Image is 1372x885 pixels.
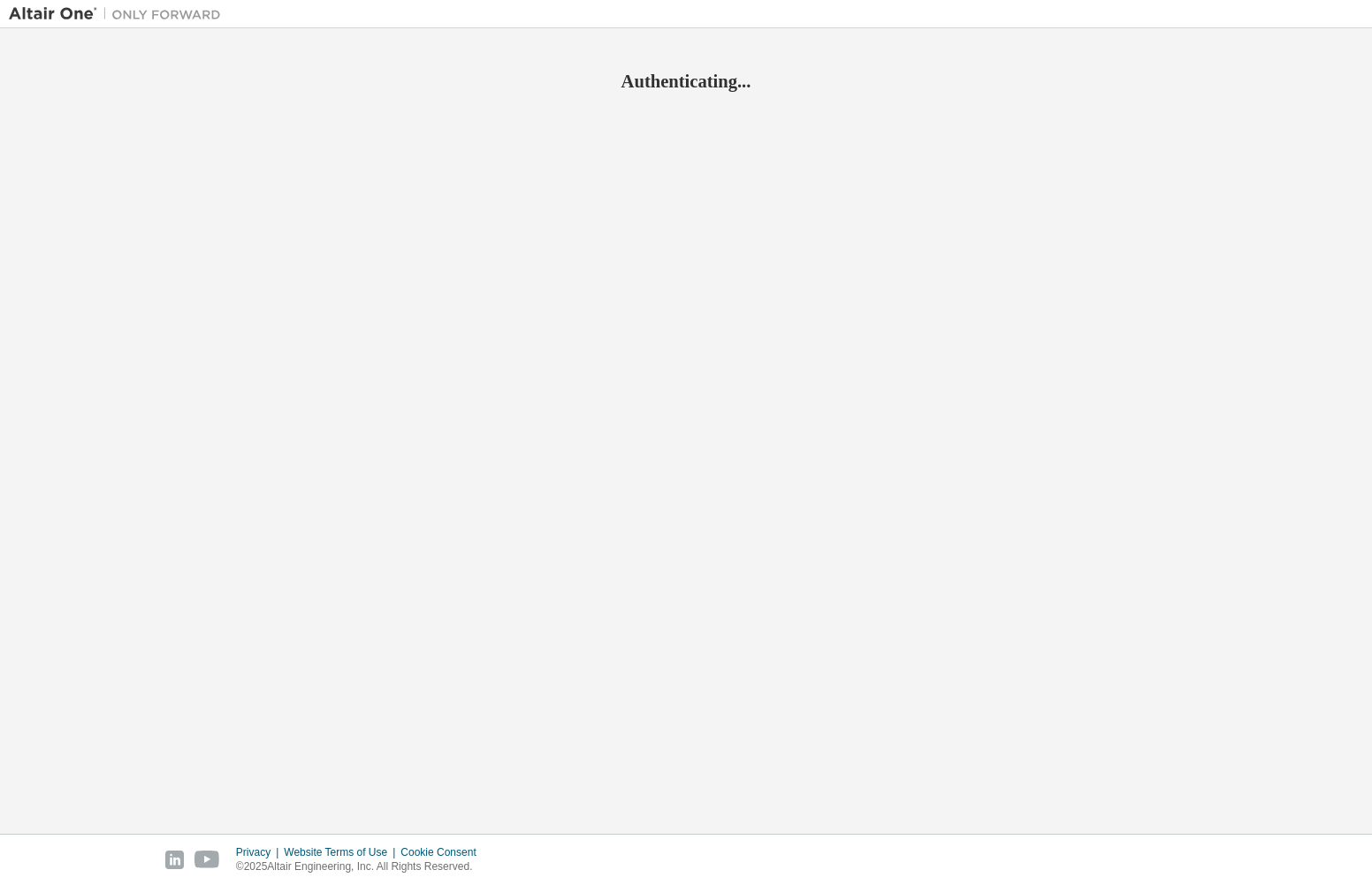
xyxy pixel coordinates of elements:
p: © 2025 Altair Engineering, Inc. All Rights Reserved. [236,859,487,874]
h2: Authenticating... [9,70,1363,93]
img: Altair One [9,5,230,23]
img: linkedin.svg [165,851,184,869]
img: youtube.svg [194,851,220,869]
div: Website Terms of Use [284,845,400,859]
div: Cookie Consent [400,845,486,859]
div: Privacy [236,845,284,859]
